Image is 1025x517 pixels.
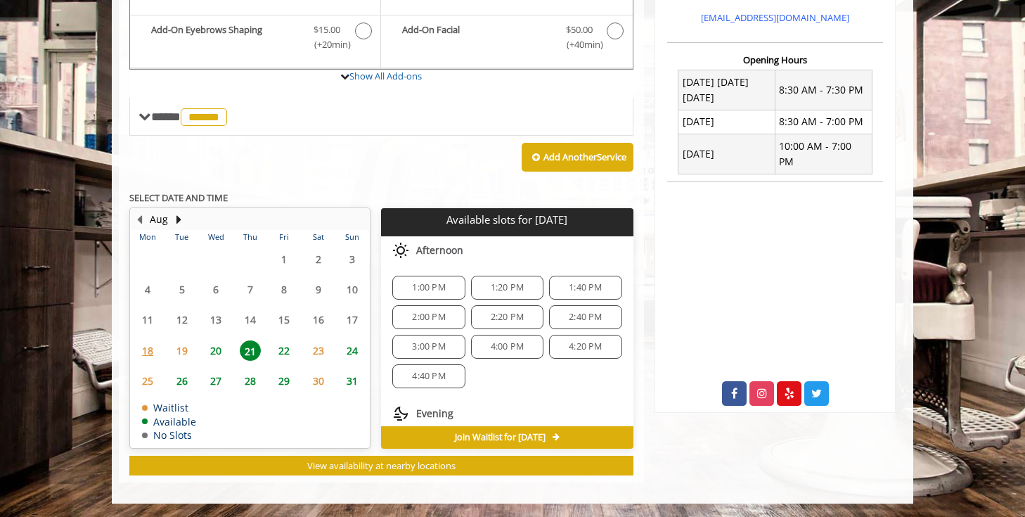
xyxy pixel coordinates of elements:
h3: Opening Hours [667,55,883,65]
td: Select day26 [165,366,198,396]
span: Join Waitlist for [DATE] [455,432,546,443]
img: evening slots [392,405,409,422]
a: Show All Add-ons [349,70,422,82]
span: 4:40 PM [412,371,445,382]
span: 31 [342,371,363,391]
div: 1:00 PM [392,276,465,300]
b: Add Another Service [543,151,626,163]
td: No Slots [142,430,196,440]
td: Select day28 [233,366,266,396]
td: [DATE] [678,110,775,134]
span: $50.00 [566,23,593,37]
span: 20 [205,340,226,361]
p: Available slots for [DATE] [387,214,627,226]
span: 25 [137,371,158,391]
td: Select day31 [335,366,370,396]
span: 2:00 PM [412,312,445,323]
button: Previous Month [134,212,145,227]
div: 1:40 PM [549,276,621,300]
td: Select day29 [267,366,301,396]
td: [DATE] [678,134,775,174]
td: Select day20 [199,335,233,365]
span: (+20min ) [307,37,348,52]
a: [EMAIL_ADDRESS][DOMAIN_NAME] [701,11,849,24]
td: Waitlist [142,402,196,413]
td: Select day19 [165,335,198,365]
span: 4:00 PM [491,341,524,352]
th: Sat [301,230,335,244]
span: (+40min ) [558,37,600,52]
td: Select day24 [335,335,370,365]
span: 1:40 PM [569,282,602,293]
td: 8:30 AM - 7:30 PM [775,70,872,110]
td: Select day21 [233,335,266,365]
span: 26 [172,371,193,391]
td: Select day30 [301,366,335,396]
span: 30 [308,371,329,391]
td: Available [142,416,196,427]
button: Add AnotherService [522,143,633,172]
b: Add-On Facial [402,23,551,52]
th: Tue [165,230,198,244]
label: Add-On Facial [388,23,625,56]
td: 10:00 AM - 7:00 PM [775,134,872,174]
label: Add-On Eyebrows Shaping [137,23,373,56]
div: 4:00 PM [471,335,543,359]
th: Fri [267,230,301,244]
td: 8:30 AM - 7:00 PM [775,110,872,134]
th: Mon [131,230,165,244]
div: 4:20 PM [549,335,621,359]
span: Evening [416,408,453,419]
th: Wed [199,230,233,244]
td: Select day22 [267,335,301,365]
span: 23 [308,340,329,361]
span: 29 [273,371,295,391]
b: SELECT DATE AND TIME [129,191,228,204]
span: 3:00 PM [412,341,445,352]
button: Next Month [173,212,184,227]
th: Thu [233,230,266,244]
th: Sun [335,230,370,244]
td: Select day27 [199,366,233,396]
span: 22 [273,340,295,361]
div: 3:00 PM [392,335,465,359]
div: 4:40 PM [392,364,465,388]
div: 2:40 PM [549,305,621,329]
span: 27 [205,371,226,391]
span: $15.00 [314,23,340,37]
span: 18 [137,340,158,361]
span: Afternoon [416,245,463,256]
button: View availability at nearby locations [129,456,633,476]
span: 21 [240,340,261,361]
td: Select day18 [131,335,165,365]
span: 28 [240,371,261,391]
span: 1:20 PM [491,282,524,293]
button: Aug [150,212,168,227]
td: Select day25 [131,366,165,396]
span: 1:00 PM [412,282,445,293]
td: [DATE] [DATE] [DATE] [678,70,775,110]
span: 24 [342,340,363,361]
span: 2:20 PM [491,312,524,323]
span: 19 [172,340,193,361]
img: afternoon slots [392,242,409,259]
span: 2:40 PM [569,312,602,323]
b: Add-On Eyebrows Shaping [151,23,299,52]
span: View availability at nearby locations [307,459,456,472]
div: 2:20 PM [471,305,543,329]
div: 1:20 PM [471,276,543,300]
div: 2:00 PM [392,305,465,329]
td: Select day23 [301,335,335,365]
span: 4:20 PM [569,341,602,352]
